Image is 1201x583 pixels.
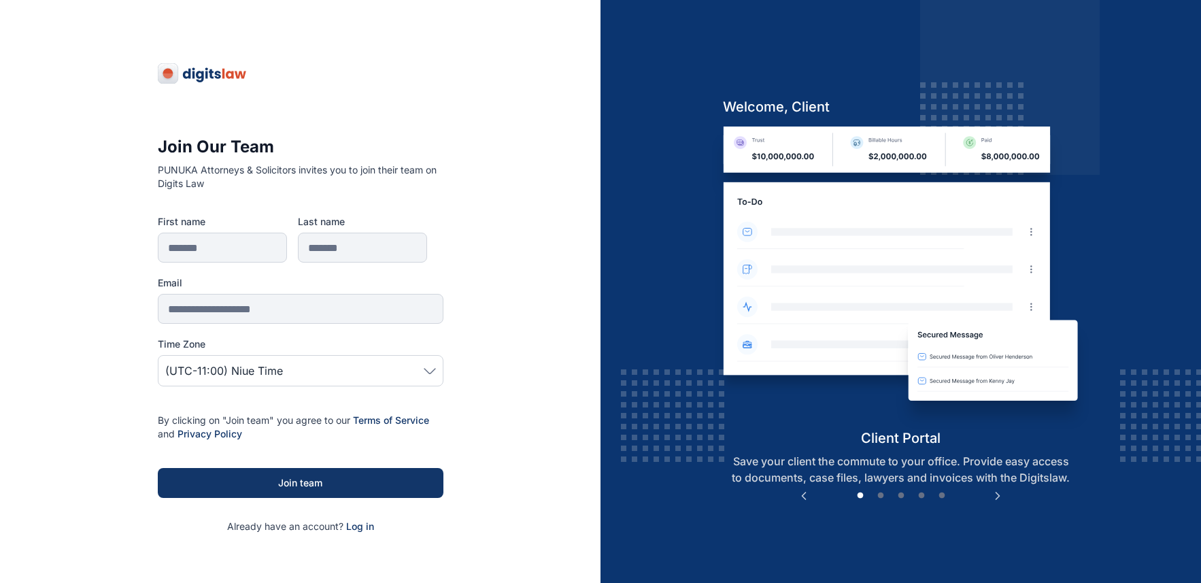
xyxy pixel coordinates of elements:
[298,215,427,229] label: Last name
[158,468,443,498] button: Join team
[894,489,908,503] button: 3
[353,414,429,426] a: Terms of Service
[158,520,443,533] p: Already have an account?
[712,127,1089,428] img: client-portal
[915,489,928,503] button: 4
[158,163,443,190] p: PUNUKA Attorneys & Solicitors invites you to join their team on Digits Law
[158,63,248,84] img: digitslaw-logo
[346,520,374,532] a: Log in
[158,215,287,229] label: First name
[853,489,867,503] button: 1
[158,337,205,351] span: Time Zone
[935,489,949,503] button: 5
[177,428,242,439] a: Privacy Policy
[158,136,443,158] h3: Join Our Team
[712,453,1089,486] p: Save your client the commute to your office. Provide easy access to documents, case files, lawyer...
[158,414,443,441] p: By clicking on "Join team" you agree to our and
[874,489,887,503] button: 2
[180,476,422,490] div: Join team
[797,489,811,503] button: Previous
[712,97,1089,116] h5: welcome, client
[991,489,1004,503] button: Next
[712,429,1089,448] h5: client portal
[165,363,283,379] span: (UTC-11:00) Niue Time
[158,276,443,290] label: Email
